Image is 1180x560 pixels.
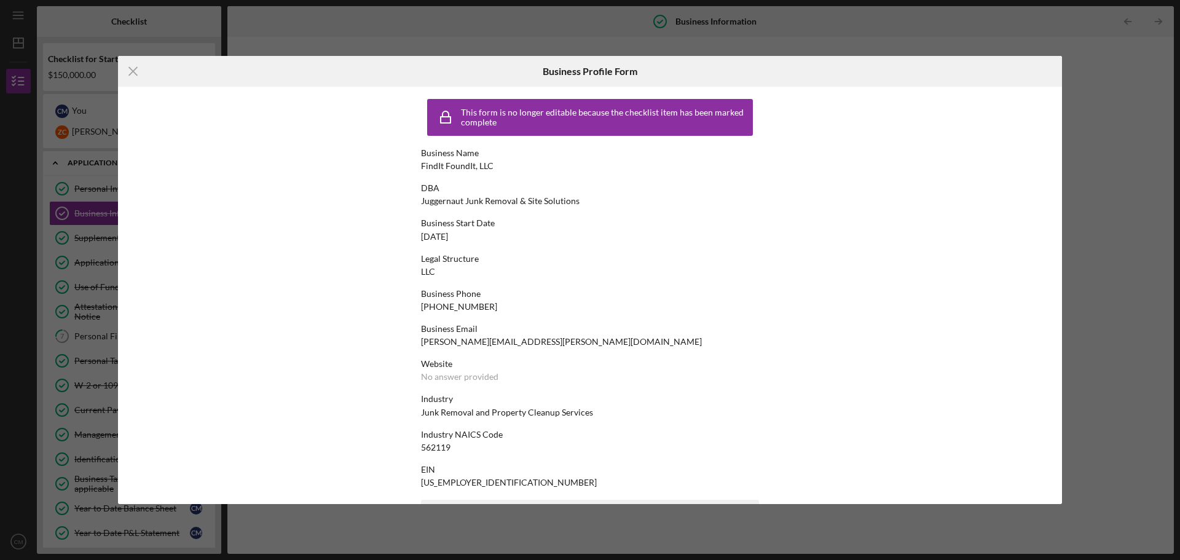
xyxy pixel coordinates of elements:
div: Business Email [421,324,759,334]
div: Website [421,359,759,369]
div: DBA [421,183,759,193]
div: FindIt FoundIt, LLC [421,161,494,171]
div: EIN [421,465,759,475]
div: [PERSON_NAME][EMAIL_ADDRESS][PERSON_NAME][DOMAIN_NAME] [421,337,702,347]
div: Juggernaut Junk Removal & Site Solutions [421,196,580,206]
div: LLC [421,267,435,277]
div: [DATE] [421,232,448,242]
div: Legal Structure [421,254,759,264]
div: [US_EMPLOYER_IDENTIFICATION_NUMBER] [421,478,597,487]
div: Business Start Date [421,218,759,228]
div: This form is no longer editable because the checklist item has been marked complete [461,108,750,127]
h6: Business Profile Form [543,66,637,77]
div: Industry [421,394,759,404]
div: Junk Removal and Property Cleanup Services [421,408,593,417]
div: [PHONE_NUMBER] [421,302,497,312]
div: No answer provided [421,372,498,382]
div: Business Name [421,148,759,158]
div: Business Phone [421,289,759,299]
div: 562119 [421,443,450,452]
div: Industry NAICS Code [421,430,759,440]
